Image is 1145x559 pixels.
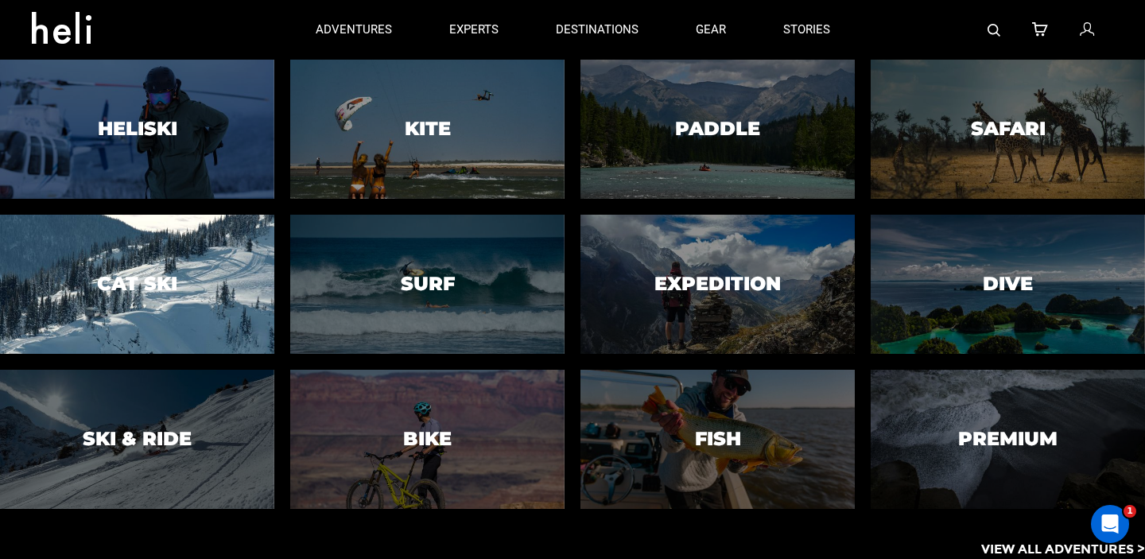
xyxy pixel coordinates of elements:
iframe: Intercom live chat [1091,505,1129,543]
img: search-bar-icon.svg [988,24,1000,37]
h3: Premium [958,429,1058,449]
h3: Kite [405,118,451,139]
p: View All Adventures > [981,541,1145,559]
h3: Fish [695,429,741,449]
p: destinations [556,21,638,38]
h3: Paddle [675,118,760,139]
h3: Dive [983,274,1033,294]
a: PremiumPremium image [871,370,1145,509]
h3: Ski & Ride [83,429,192,449]
h3: Surf [401,274,455,294]
h3: Expedition [654,274,781,294]
h3: Safari [971,118,1046,139]
h3: Heliski [98,118,177,139]
span: 1 [1124,505,1136,518]
p: experts [449,21,499,38]
p: adventures [316,21,392,38]
h3: Bike [403,429,452,449]
h3: Cat Ski [97,274,177,294]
